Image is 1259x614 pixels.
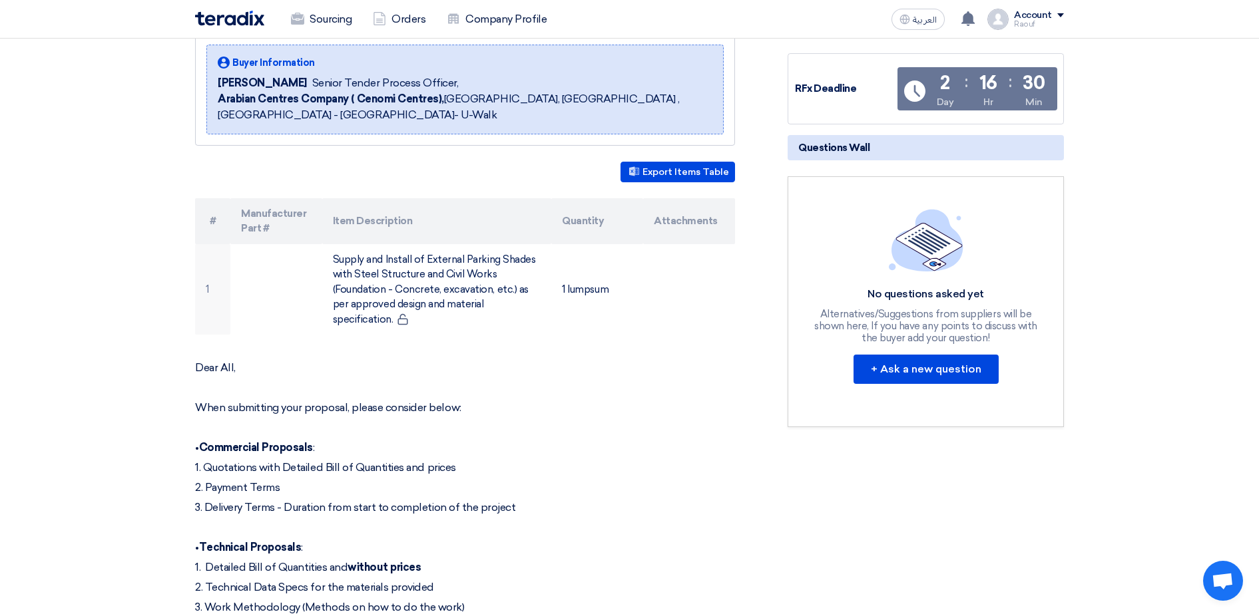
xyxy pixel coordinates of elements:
[195,581,735,594] p: 2. Technical Data Specs for the materials provided
[913,15,937,25] span: العربية
[621,162,735,182] button: Export Items Table
[199,441,313,454] strong: Commercial Proposals
[195,361,735,375] p: Dear All,
[312,75,459,91] span: Senior Tender Process Officer,
[979,74,997,92] div: 16
[436,5,557,34] a: Company Profile
[199,541,302,553] strong: Technical Proposals
[195,401,735,414] p: When submitting your proposal, please consider below:
[551,198,643,244] th: Quantity
[1009,70,1012,94] div: :
[1014,21,1064,28] div: Raouf
[362,5,436,34] a: Orders
[983,95,993,109] div: Hr
[232,56,315,70] span: Buyer Information
[798,140,870,155] span: Questions Wall
[987,9,1009,30] img: profile_test.png
[195,198,230,244] th: #
[551,244,643,335] td: 1 lumpsum
[889,209,963,271] img: empty_state_list.svg
[1203,561,1243,601] a: Open chat
[937,95,954,109] div: Day
[1014,10,1052,21] div: Account
[813,287,1039,301] div: No questions asked yet
[218,75,307,91] span: [PERSON_NAME]
[813,308,1039,344] div: Alternatives/Suggestions from suppliers will be shown here, If you have any points to discuss wit...
[195,501,735,514] p: 3. Delivery Terms - Duration from start to completion of the project
[891,9,945,30] button: العربية
[965,70,968,94] div: :
[195,461,735,474] p: 1. Quotations with Detailed Bill of Quantities and prices
[195,601,735,614] p: 3. Work Methodology (Methods on how to do the work)
[854,355,999,384] button: + Ask a new question
[195,441,735,454] p: • :
[1025,95,1043,109] div: Min
[195,481,735,494] p: 2. Payment Terms
[230,198,322,244] th: Manufacturer Part #
[643,198,735,244] th: Attachments
[195,541,735,554] p: • :
[322,198,552,244] th: Item Description
[195,244,230,335] td: 1
[195,11,264,26] img: Teradix logo
[195,561,735,574] p: 1. Detailed Bill of Quantities and
[348,561,421,573] strong: without prices
[322,244,552,335] td: Supply and Install of External Parking Shades with Steel Structure and Civil Works (Foundation - ...
[940,74,950,92] div: 2
[280,5,362,34] a: Sourcing
[218,92,444,105] b: Arabian Centres Company ( Cenomi Centres),
[1023,74,1045,92] div: 30
[795,81,895,96] div: RFx Deadline
[218,91,712,123] span: [GEOGRAPHIC_DATA], [GEOGRAPHIC_DATA] ,[GEOGRAPHIC_DATA] - [GEOGRAPHIC_DATA]- U-Walk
